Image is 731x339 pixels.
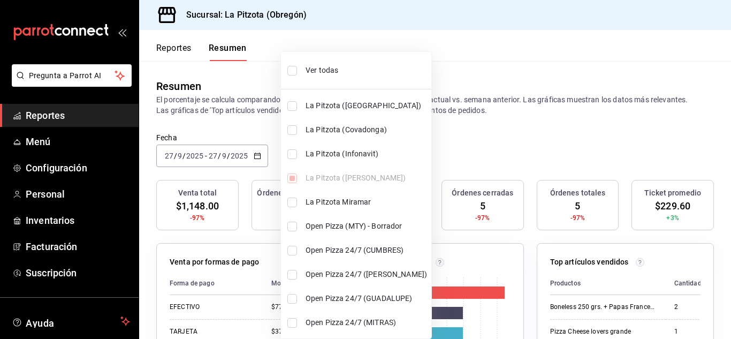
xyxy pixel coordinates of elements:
span: Open Pizza 24/7 (CUMBRES) [306,245,427,256]
span: La Pitzota Miramar [306,197,427,208]
span: La Pitzota ([GEOGRAPHIC_DATA]) [306,100,427,111]
span: Open Pizza (MTY) - Borrador [306,221,427,232]
span: Open Pizza 24/7 ([PERSON_NAME]) [306,269,427,280]
span: La Pitzota (Covadonga) [306,124,427,135]
span: La Pitzota (Infonavit) [306,148,427,160]
span: Open Pizza 24/7 (GUADALUPE) [306,293,427,304]
span: Open Pizza 24/7 (MITRAS) [306,317,427,328]
span: Ver todas [306,65,427,76]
